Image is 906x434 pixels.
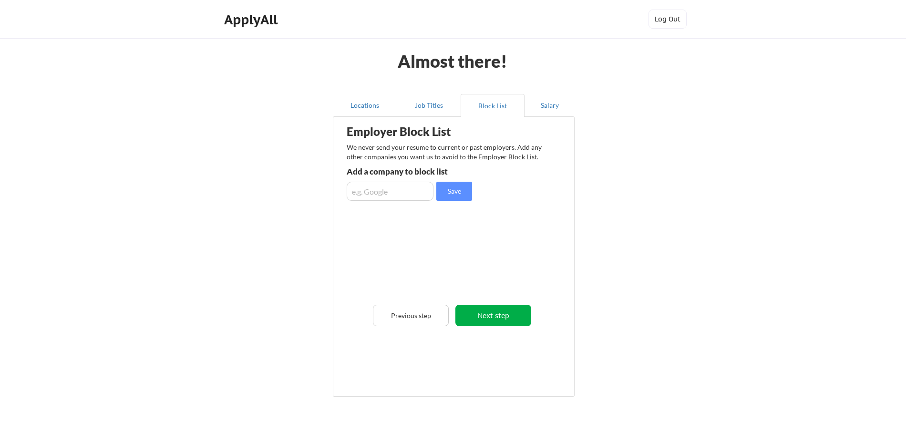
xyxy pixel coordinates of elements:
button: Locations [333,94,397,117]
button: Salary [525,94,575,117]
button: Save [436,182,472,201]
div: Employer Block List [347,126,496,137]
input: e.g. Google [347,182,433,201]
div: Add a company to block list [347,167,486,176]
button: Job Titles [397,94,461,117]
button: Previous step [373,305,449,326]
button: Log Out [649,10,687,29]
div: We never send your resume to current or past employers. Add any other companies you want us to av... [347,143,547,161]
div: Almost there! [386,52,519,70]
button: Block List [461,94,525,117]
button: Next step [455,305,531,326]
div: ApplyAll [224,11,280,28]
